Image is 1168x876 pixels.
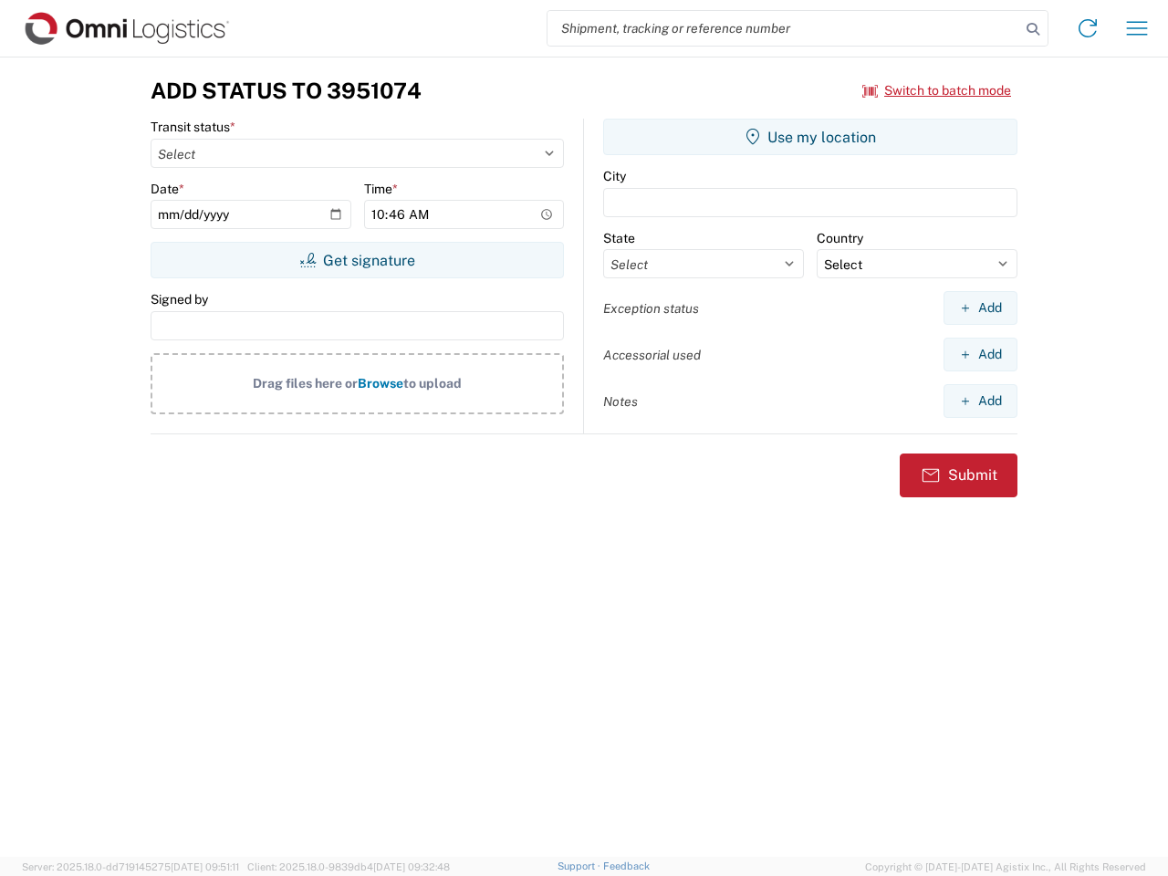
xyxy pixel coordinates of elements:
[22,861,239,872] span: Server: 2025.18.0-dd719145275
[373,861,450,872] span: [DATE] 09:32:48
[944,384,1017,418] button: Add
[171,861,239,872] span: [DATE] 09:51:11
[364,181,398,197] label: Time
[547,11,1020,46] input: Shipment, tracking or reference number
[151,78,422,104] h3: Add Status to 3951074
[151,291,208,308] label: Signed by
[603,393,638,410] label: Notes
[603,300,699,317] label: Exception status
[151,181,184,197] label: Date
[603,168,626,184] label: City
[253,376,358,391] span: Drag files here or
[558,860,603,871] a: Support
[862,76,1011,106] button: Switch to batch mode
[151,119,235,135] label: Transit status
[603,230,635,246] label: State
[603,119,1017,155] button: Use my location
[944,338,1017,371] button: Add
[817,230,863,246] label: Country
[603,860,650,871] a: Feedback
[900,454,1017,497] button: Submit
[358,376,403,391] span: Browse
[865,859,1146,875] span: Copyright © [DATE]-[DATE] Agistix Inc., All Rights Reserved
[247,861,450,872] span: Client: 2025.18.0-9839db4
[151,242,564,278] button: Get signature
[403,376,462,391] span: to upload
[603,347,701,363] label: Accessorial used
[944,291,1017,325] button: Add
